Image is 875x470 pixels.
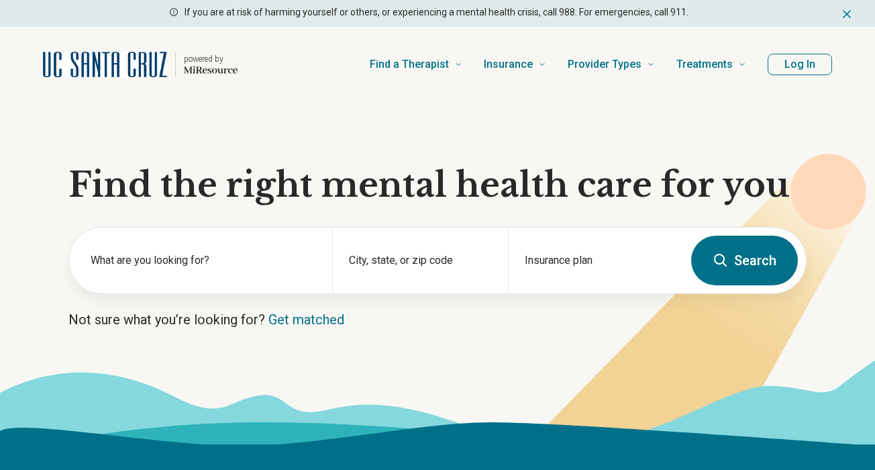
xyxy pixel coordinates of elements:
p: If you are at risk of harming yourself or others, or experiencing a mental health crisis, call 98... [185,5,688,19]
span: Treatments [676,55,733,74]
button: Log In [768,54,832,75]
span: Insurance [484,55,533,74]
a: Provider Types [568,38,655,91]
p: Not sure what you’re looking for? [68,310,807,329]
h1: Find the right mental health care for you [68,165,807,205]
label: What are you looking for? [91,252,316,269]
a: Find a Therapist [370,38,462,91]
button: Search [691,236,798,285]
button: Dismiss [840,5,854,21]
p: powered by [184,54,238,64]
a: Home page [43,43,238,86]
span: Provider Types [568,55,641,74]
a: Get matched [268,312,344,328]
a: Treatments [676,38,746,91]
span: Find a Therapist [370,55,449,74]
a: Insurance [484,38,546,91]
